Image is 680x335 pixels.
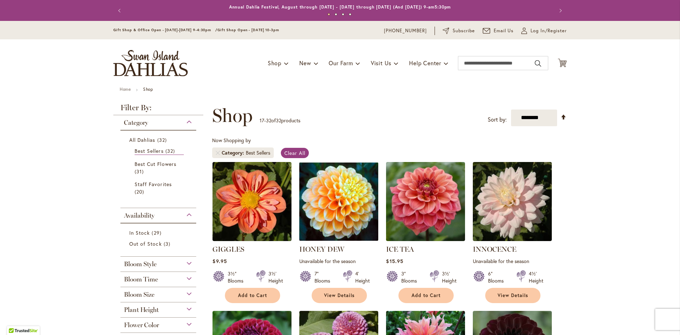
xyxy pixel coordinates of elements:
a: ICE TEA [386,236,465,242]
div: 3½' Height [442,270,457,284]
span: Clear All [284,150,305,156]
span: $15.95 [386,258,403,264]
span: Add to Cart [238,292,267,298]
strong: Shop [143,86,153,92]
span: Email Us [494,27,514,34]
span: Help Center [409,59,441,67]
span: View Details [498,292,528,298]
span: All Dahlias [129,136,155,143]
span: Category [124,119,148,127]
img: GIGGLES [212,162,291,241]
span: 32 [165,147,177,155]
span: Staff Favorites [135,181,172,188]
div: 7" Blooms [314,270,334,284]
a: Clear All [281,148,309,158]
a: All Dahlias [129,136,189,144]
button: Next [552,4,567,18]
span: Best Cut Flowers [135,161,176,167]
a: Honey Dew [299,236,378,242]
a: store logo [113,50,188,76]
button: Previous [113,4,127,18]
a: [PHONE_NUMBER] [384,27,427,34]
a: Log In/Register [521,27,567,34]
div: 4' Height [355,270,370,284]
span: Shop [212,105,253,126]
a: Email Us [483,27,514,34]
span: $9.95 [212,258,227,264]
span: Plant Height [124,306,159,314]
img: Honey Dew [299,162,378,241]
span: 17 [260,117,264,124]
div: 3" Blooms [401,270,421,284]
span: Out of Stock [129,240,162,247]
span: Subscribe [453,27,475,34]
span: 20 [135,188,146,195]
span: Shop [268,59,282,67]
p: Unavailable for the season [473,258,552,264]
a: Annual Dahlia Festival, August through [DATE] - [DATE] through [DATE] (And [DATE]) 9-am5:30pm [229,4,451,10]
span: New [299,59,311,67]
span: Bloom Size [124,291,154,298]
span: Best Sellers [135,147,164,154]
span: View Details [324,292,355,298]
a: INNOCENCE [473,236,552,242]
a: GIGGLES [212,245,244,253]
span: Visit Us [371,59,391,67]
div: 4½' Height [529,270,543,284]
a: ICE TEA [386,245,414,253]
span: Our Farm [329,59,353,67]
span: In Stock [129,229,150,236]
button: 4 of 4 [349,13,351,16]
p: - of products [260,115,300,126]
a: In Stock 29 [129,229,189,236]
span: 31 [135,168,146,175]
a: Best Cut Flowers [135,160,184,175]
span: Gift Shop Open - [DATE] 10-3pm [217,28,279,32]
a: Home [120,86,131,92]
img: INNOCENCE [473,162,552,241]
div: 6" Blooms [488,270,508,284]
span: 32 [157,136,169,144]
p: Unavailable for the season [299,258,378,264]
span: Now Shopping by [212,137,251,144]
a: Subscribe [443,27,475,34]
span: Log In/Register [531,27,567,34]
button: 1 of 4 [328,13,330,16]
a: View Details [312,288,367,303]
a: HONEY DEW [299,245,344,253]
button: 2 of 4 [335,13,337,16]
span: Add to Cart [412,292,441,298]
span: Gift Shop & Office Open - [DATE]-[DATE] 9-4:30pm / [113,28,217,32]
span: 32 [266,117,271,124]
button: Add to Cart [398,288,454,303]
span: Bloom Style [124,260,157,268]
a: Out of Stock 3 [129,240,189,247]
button: Add to Cart [225,288,280,303]
div: 3½' Height [268,270,283,284]
span: Category [222,149,246,156]
div: Best Sellers [246,149,270,156]
button: 3 of 4 [342,13,344,16]
a: Staff Favorites [135,180,184,195]
a: View Details [485,288,540,303]
a: INNOCENCE [473,245,516,253]
a: Remove Category Best Sellers [216,151,220,155]
span: 3 [164,240,172,247]
span: Bloom Time [124,275,158,283]
img: ICE TEA [386,162,465,241]
div: 3½" Blooms [228,270,248,284]
strong: Filter By: [113,104,203,115]
span: Flower Color [124,321,159,329]
a: GIGGLES [212,236,291,242]
span: Availability [124,212,154,219]
a: Best Sellers [135,147,184,155]
label: Sort by: [488,113,507,126]
span: 29 [152,229,163,236]
span: 32 [276,117,281,124]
